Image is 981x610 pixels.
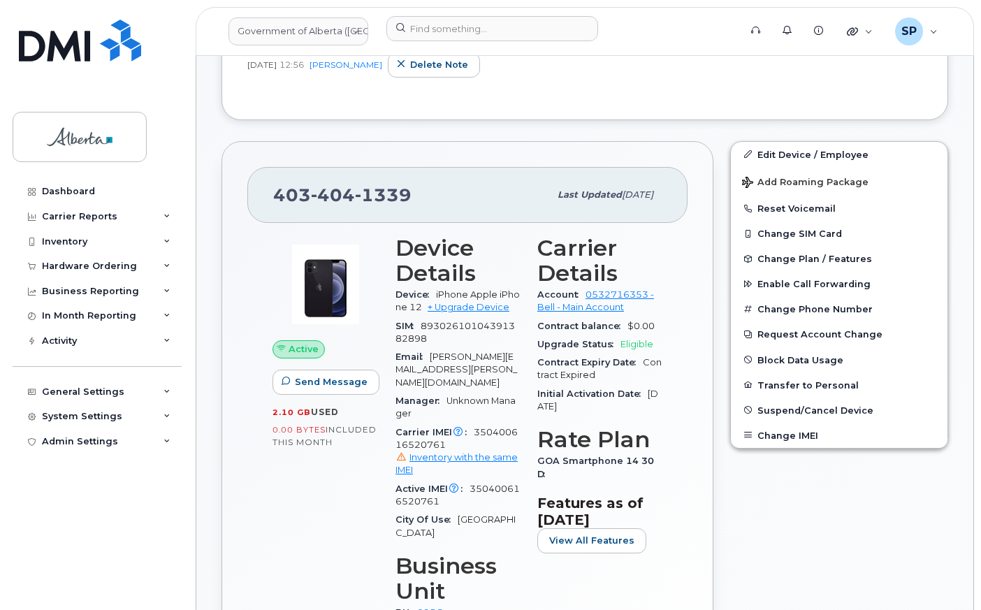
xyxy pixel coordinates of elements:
span: Contract balance [537,321,627,331]
span: Delete note [410,58,468,71]
span: 12:56 [279,59,304,71]
div: Quicklinks [837,17,882,45]
span: Device [395,289,436,300]
span: Manager [395,395,446,406]
h3: Rate Plan [537,427,662,452]
button: Request Account Change [731,321,947,347]
span: SIM [395,321,421,331]
span: 350400616520761 [395,427,521,477]
span: 403 [273,184,412,205]
button: Suspend/Cancel Device [731,398,947,423]
span: Upgrade Status [537,339,620,349]
span: City Of Use [395,514,458,525]
button: Enable Call Forwarding [731,271,947,296]
span: Suspend/Cancel Device [757,405,873,415]
button: Delete note [388,52,480,78]
span: Last updated [558,189,622,200]
span: 404 [311,184,355,205]
button: View All Features [537,528,646,553]
span: Contract Expiry Date [537,357,643,368]
button: Add Roaming Package [731,167,947,196]
span: Email [395,351,430,362]
span: $0.00 [627,321,655,331]
span: 89302610104391382898 [395,321,515,344]
span: Enable Call Forwarding [757,279,871,289]
span: [DATE] [622,189,653,200]
span: SP [901,23,917,40]
span: Eligible [620,339,653,349]
span: 2.10 GB [272,407,311,417]
span: used [311,407,339,417]
button: Change IMEI [731,423,947,448]
span: GOA Smartphone 14 30D [537,456,654,479]
span: Carrier IMEI [395,427,474,437]
button: Send Message [272,370,379,395]
input: Find something... [386,16,598,41]
span: [PERSON_NAME][EMAIL_ADDRESS][PERSON_NAME][DOMAIN_NAME] [395,351,517,388]
span: [DATE] [537,388,658,412]
span: 1339 [355,184,412,205]
button: Change SIM Card [731,221,947,246]
span: Add Roaming Package [742,177,869,190]
button: Change Phone Number [731,296,947,321]
button: Change Plan / Features [731,246,947,271]
img: image20231002-3703462-13rp08h.jpeg [284,242,368,326]
h3: Carrier Details [537,235,662,286]
span: Account [537,289,586,300]
span: iPhone Apple iPhone 12 [395,289,520,312]
a: Government of Alberta (GOA) [228,17,368,45]
span: View All Features [549,534,634,547]
a: Edit Device / Employee [731,142,947,167]
h3: Device Details [395,235,521,286]
div: Susannah Parlee [885,17,947,45]
span: [GEOGRAPHIC_DATA] [395,514,516,537]
span: Initial Activation Date [537,388,648,399]
button: Transfer to Personal [731,372,947,398]
span: Unknown Manager [395,395,516,419]
h3: Features as of [DATE] [537,495,662,528]
a: 0532716353 - Bell - Main Account [537,289,654,312]
button: Reset Voicemail [731,196,947,221]
span: Change Plan / Features [757,254,872,264]
span: Active IMEI [395,484,470,494]
a: Inventory with the same IMEI [395,452,518,475]
span: 0.00 Bytes [272,425,326,435]
a: [PERSON_NAME] [310,59,382,70]
h3: Business Unit [395,553,521,604]
span: 350400616520761 [395,484,520,507]
span: Send Message [295,375,368,388]
button: Block Data Usage [731,347,947,372]
a: + Upgrade Device [428,302,509,312]
span: Active [289,342,319,356]
span: [DATE] [247,59,277,71]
